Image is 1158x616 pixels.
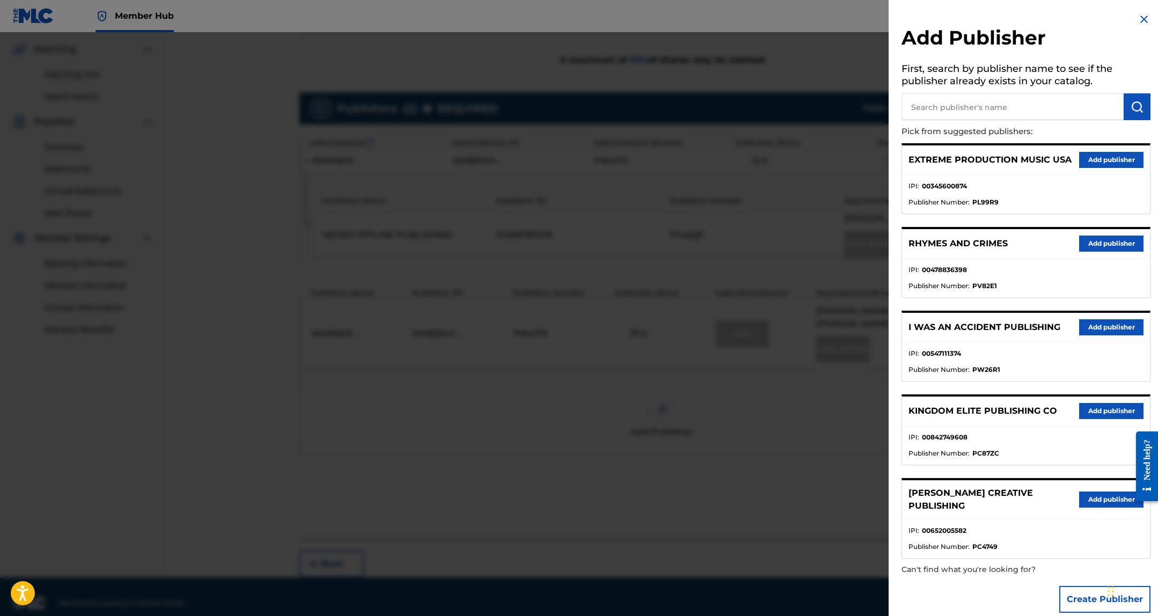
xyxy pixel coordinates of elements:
strong: 00478836398 [922,265,967,275]
button: Add publisher [1079,319,1144,335]
span: IPI : [908,349,919,358]
span: IPI : [908,265,919,275]
span: Publisher Number : [908,197,970,207]
iframe: Chat Widget [1104,564,1158,616]
button: Add publisher [1079,403,1144,419]
h5: First, search by publisher name to see if the publisher already exists in your catalog. [902,60,1150,93]
button: Add publisher [1079,236,1144,252]
strong: 00652005582 [922,526,966,536]
span: IPI : [908,526,919,536]
span: IPI : [908,432,919,442]
input: Search publisher's name [902,93,1124,120]
strong: PL99R9 [972,197,999,207]
div: Drag [1108,575,1114,607]
strong: 00842749608 [922,432,968,442]
strong: 00547111374 [922,349,961,358]
span: Member Hub [115,10,174,22]
p: [PERSON_NAME] CREATIVE PUBLISHING [908,487,1079,512]
p: I WAS AN ACCIDENT PUBLISHING [908,321,1060,334]
button: Add publisher [1079,152,1144,168]
img: Top Rightsholder [96,10,108,23]
p: Can't find what you're looking for? [902,559,1089,581]
p: KINGDOM ELITE PUBLISHING CO [908,405,1057,417]
p: EXTREME PRODUCTION MUSIC USA [908,153,1072,166]
span: Publisher Number : [908,449,970,458]
span: Publisher Number : [908,542,970,552]
iframe: Resource Center [1128,423,1158,510]
strong: PC4749 [972,542,998,552]
button: Add publisher [1079,492,1144,508]
p: RHYMES AND CRIMES [908,237,1008,250]
h2: Add Publisher [902,26,1150,53]
strong: PC87ZC [972,449,999,458]
button: Create Publisher [1059,586,1150,613]
span: IPI : [908,181,919,191]
strong: 00345600874 [922,181,967,191]
strong: PV82E1 [972,281,997,291]
strong: PW26R1 [972,365,1000,375]
span: Publisher Number : [908,365,970,375]
img: MLC Logo [13,8,54,24]
span: Publisher Number : [908,281,970,291]
img: Search Works [1131,100,1144,113]
p: Pick from suggested publishers: [902,120,1089,143]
